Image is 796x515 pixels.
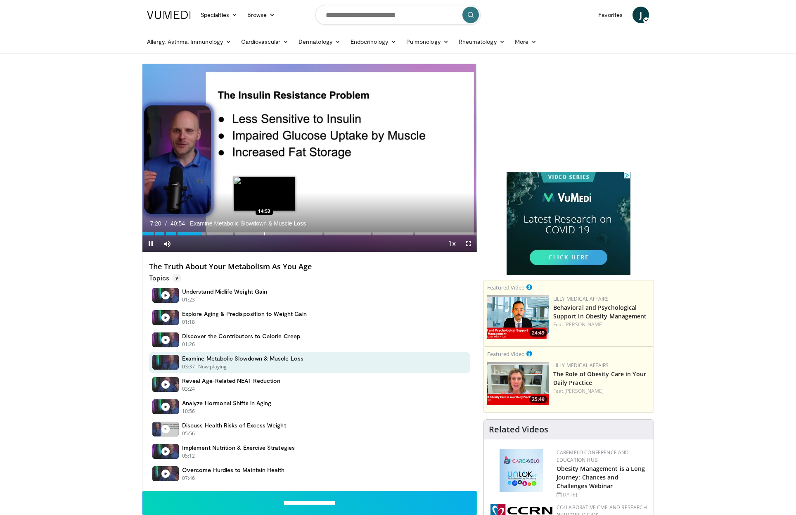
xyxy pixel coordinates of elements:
span: 24:49 [529,329,547,337]
button: Mute [159,235,175,252]
a: The Role of Obesity Care in Your Daily Practice [553,370,646,387]
div: [DATE] [557,491,647,498]
p: - Now playing [195,363,227,370]
p: 05:12 [182,452,195,460]
a: Behavioral and Psychological Support in Obesity Management [553,304,647,320]
h4: The Truth About Your Metabolism As You Age [149,262,470,271]
a: Dermatology [294,33,346,50]
p: 05:56 [182,430,195,437]
div: Feat. [553,321,650,328]
a: CaReMeLO Conference and Education Hub [557,449,629,463]
a: Obesity Management is a Long Journey: Chances and Challenges Webinar [557,465,645,490]
iframe: Advertisement [507,172,630,275]
div: Progress Bar [142,232,477,235]
p: Topics [149,274,181,282]
a: Lilly Medical Affairs [553,295,609,302]
a: 24:49 [487,295,549,339]
a: [PERSON_NAME] [564,387,604,394]
button: Pause [142,235,159,252]
a: [PERSON_NAME] [564,321,604,328]
a: Rheumatology [454,33,510,50]
p: 10:56 [182,408,195,415]
small: Featured Video [487,284,525,291]
p: 03:24 [182,385,195,393]
small: Featured Video [487,350,525,358]
a: 25:49 [487,362,549,405]
h4: Discover the Contributors to Calorie Creep [182,332,300,340]
span: 7:20 [150,220,161,227]
iframe: Advertisement [507,64,630,167]
h4: Implement Nutrition & Exercise Strategies [182,444,295,451]
span: 40:54 [171,220,185,227]
a: Browse [242,7,280,23]
img: VuMedi Logo [147,11,191,19]
img: image.jpeg [233,176,295,211]
h4: Discuss Health Risks of Excess Weight [182,422,286,429]
p: 01:26 [182,341,195,348]
a: More [510,33,542,50]
video-js: Video Player [142,64,477,252]
h4: Examine Metabolic Slowdown & Muscle Loss [182,355,303,362]
button: Playback Rate [444,235,460,252]
input: Search topics, interventions [315,5,481,25]
img: e1208b6b-349f-4914-9dd7-f97803bdbf1d.png.150x105_q85_crop-smart_upscale.png [487,362,549,405]
a: Favorites [593,7,628,23]
h4: Explore Aging & Predisposition to Weight Gain [182,310,307,318]
span: Examine Metabolic Slowdown & Muscle Loss [190,220,306,227]
a: Pulmonology [401,33,454,50]
h4: Analyze Hormonal Shifts in Aging [182,399,271,407]
div: Feat. [553,387,650,395]
h4: Reveal Age-Related NEAT Reduction [182,377,280,384]
span: 9 [172,274,181,282]
p: 07:46 [182,475,195,482]
a: J [633,7,649,23]
p: 03:37 [182,363,195,370]
p: 01:23 [182,296,195,304]
p: 01:18 [182,318,195,326]
h4: Related Videos [489,425,548,434]
a: Specialties [196,7,242,23]
a: Endocrinology [346,33,401,50]
span: / [165,220,167,227]
h4: Overcome Hurdles to Maintain Health [182,466,284,474]
img: ba3304f6-7838-4e41-9c0f-2e31ebde6754.png.150x105_q85_crop-smart_upscale.png [487,295,549,339]
span: 25:49 [529,396,547,403]
h4: Understand Midlife Weight Gain [182,288,267,295]
img: 45df64a9-a6de-482c-8a90-ada250f7980c.png.150x105_q85_autocrop_double_scale_upscale_version-0.2.jpg [500,449,543,492]
a: Cardiovascular [236,33,294,50]
a: Allergy, Asthma, Immunology [142,33,236,50]
a: Lilly Medical Affairs [553,362,609,369]
button: Fullscreen [460,235,477,252]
